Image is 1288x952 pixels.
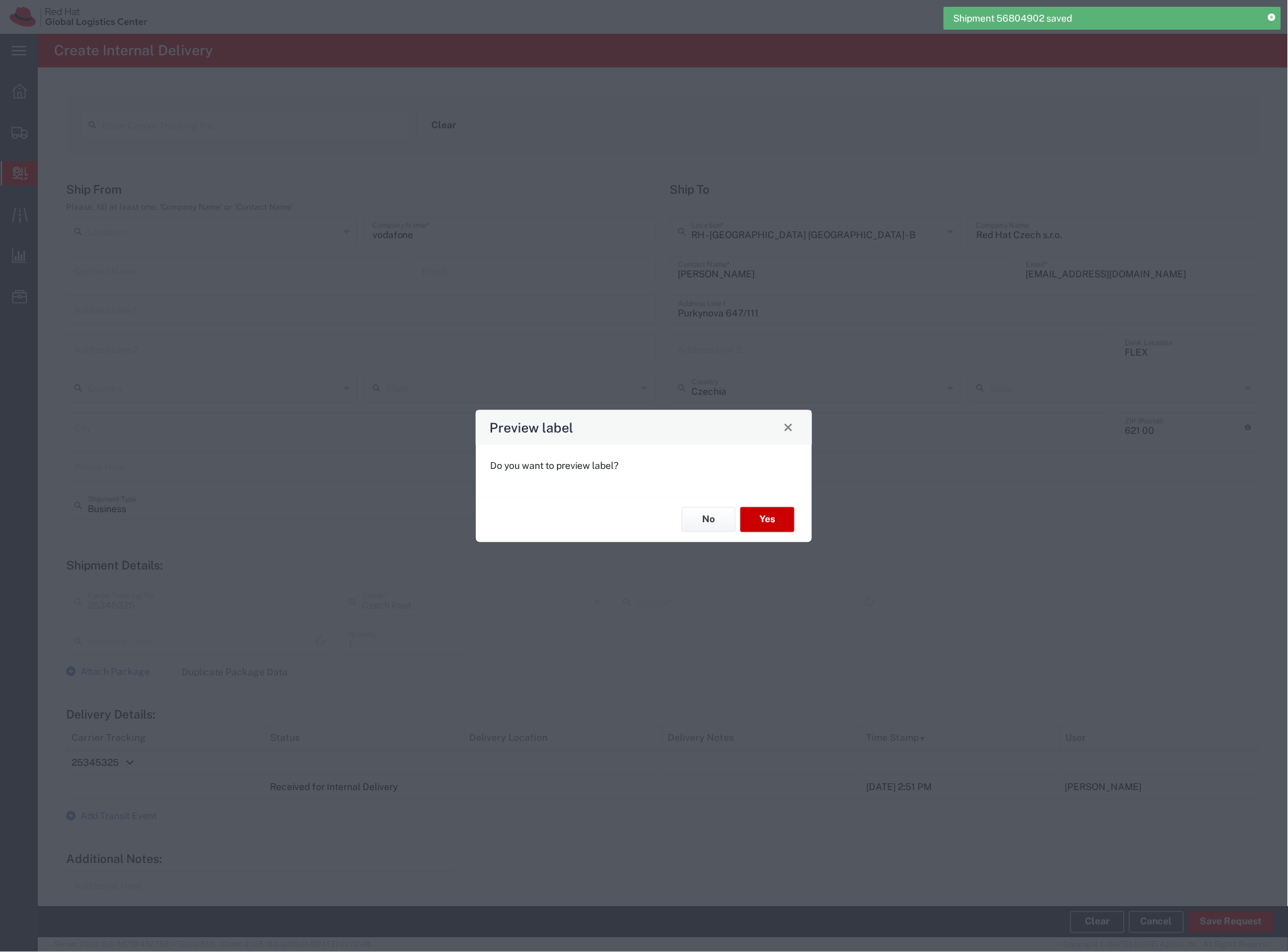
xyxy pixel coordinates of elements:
[779,418,798,437] button: Close
[490,418,574,437] h4: Preview label
[954,11,1073,26] span: Shipment 56804902 saved
[490,459,798,473] p: Do you want to preview label?
[682,507,736,532] button: No
[741,507,795,532] button: Yes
